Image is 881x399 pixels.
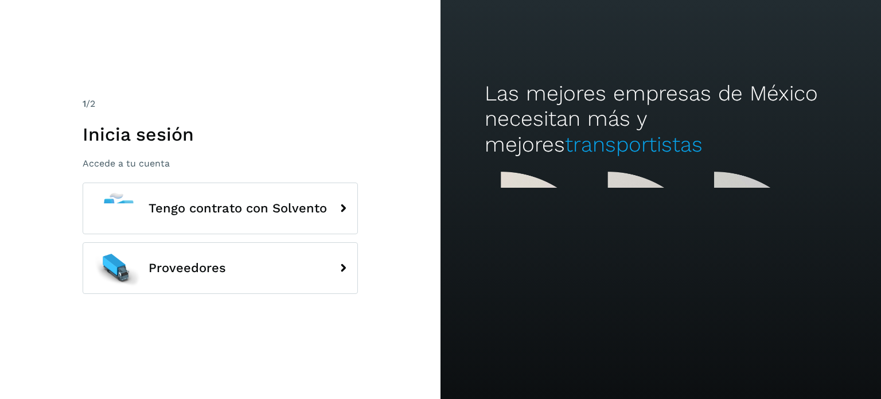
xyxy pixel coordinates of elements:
div: /2 [83,97,358,111]
h2: Las mejores empresas de México necesitan más y mejores [485,81,837,157]
span: transportistas [565,132,703,157]
h1: Inicia sesión [83,123,358,145]
button: Proveedores [83,242,358,294]
span: Proveedores [149,261,226,275]
p: Accede a tu cuenta [83,158,358,169]
button: Tengo contrato con Solvento [83,183,358,234]
span: 1 [83,98,86,109]
span: Tengo contrato con Solvento [149,202,327,215]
